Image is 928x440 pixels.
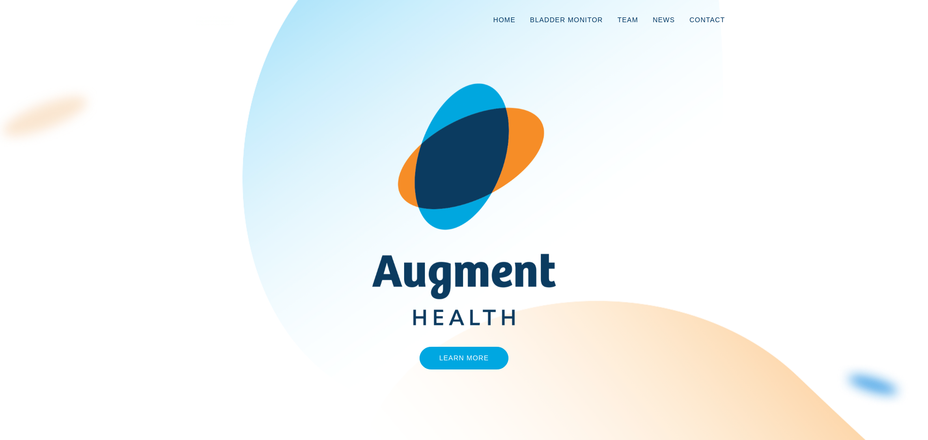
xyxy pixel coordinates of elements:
a: News [645,4,682,36]
a: Team [610,4,645,36]
a: Learn More [420,347,509,369]
a: Home [486,4,523,36]
a: Contact [682,4,732,36]
img: AugmentHealth_FullColor_Transparent.png [365,83,564,325]
img: logo [196,16,234,26]
a: Bladder Monitor [523,4,610,36]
